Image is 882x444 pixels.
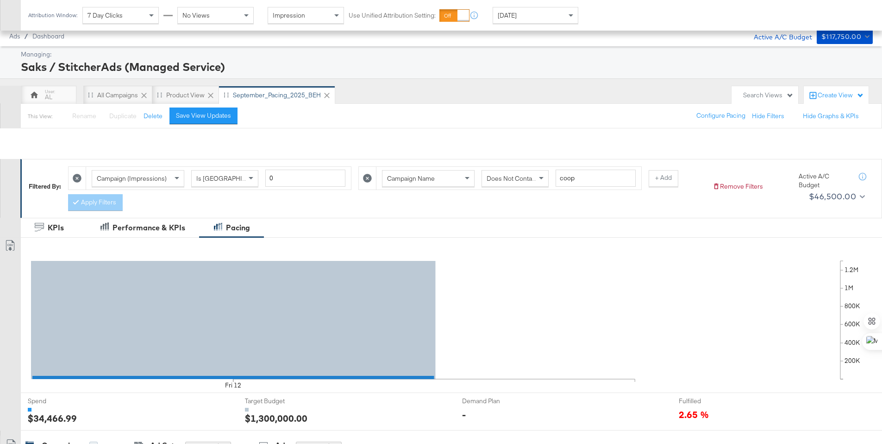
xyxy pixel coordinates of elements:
div: Product View [166,91,205,100]
div: Drag to reorder tab [157,92,162,97]
div: Drag to reorder tab [224,92,229,97]
span: Ads [9,32,20,40]
label: Use Unified Attribution Setting: [349,11,436,20]
div: Active A/C Budget [744,29,812,43]
div: All Campaigns [97,91,138,100]
span: No Views [182,11,210,19]
span: Is [GEOGRAPHIC_DATA] [196,174,267,183]
div: This View: [28,113,52,120]
button: Hide Filters [752,112,784,121]
span: Demand Plan [462,397,532,406]
div: Save View Updates [176,111,231,120]
button: Save View Updates [169,108,238,124]
span: / [20,32,32,40]
div: $117,750.00 [821,31,861,43]
input: Enter a number [265,170,345,187]
div: $1,300,000.00 [245,412,307,425]
div: Performance & KPIs [113,222,185,233]
span: Rename [72,112,96,120]
div: $34,466.99 [28,412,77,425]
span: Does Not Contain [487,174,537,183]
button: $117,750.00 [817,29,873,44]
span: Duplicate [109,112,137,120]
span: 2.65 % [679,408,709,420]
span: Impression [273,11,305,19]
div: Filtered By: [29,182,61,191]
button: Hide Graphs & KPIs [803,112,859,121]
button: Remove Filters [713,182,763,191]
div: Search Views [743,91,794,100]
div: September_Pacing_2025_BEH [233,91,321,100]
div: Create View [818,91,864,100]
div: $46,500.00 [809,190,856,203]
button: Configure Pacing [690,108,752,124]
button: $46,500.00 [805,189,867,204]
span: Campaign (Impressions) [97,174,167,183]
span: 7 Day Clicks [88,11,123,19]
button: Delete [144,112,163,121]
span: Spend [28,397,97,406]
div: Managing: [21,50,870,59]
button: + Add [649,170,678,187]
span: Fulfilled [679,397,748,406]
div: Attribution Window: [28,12,78,19]
span: [DATE] [498,11,517,19]
span: Target Budget [245,397,314,406]
div: KPIs [48,222,64,233]
div: - [462,408,466,421]
div: Saks / StitcherAds (Managed Service) [21,59,870,75]
div: Drag to reorder tab [88,92,93,97]
div: AL [45,93,52,101]
input: Enter a search term [556,170,636,187]
text: Fri 12 [225,381,241,389]
a: Dashboard [32,32,64,40]
div: Pacing [226,222,250,233]
span: Campaign Name [387,174,435,183]
div: Active A/C Budget [799,172,850,189]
